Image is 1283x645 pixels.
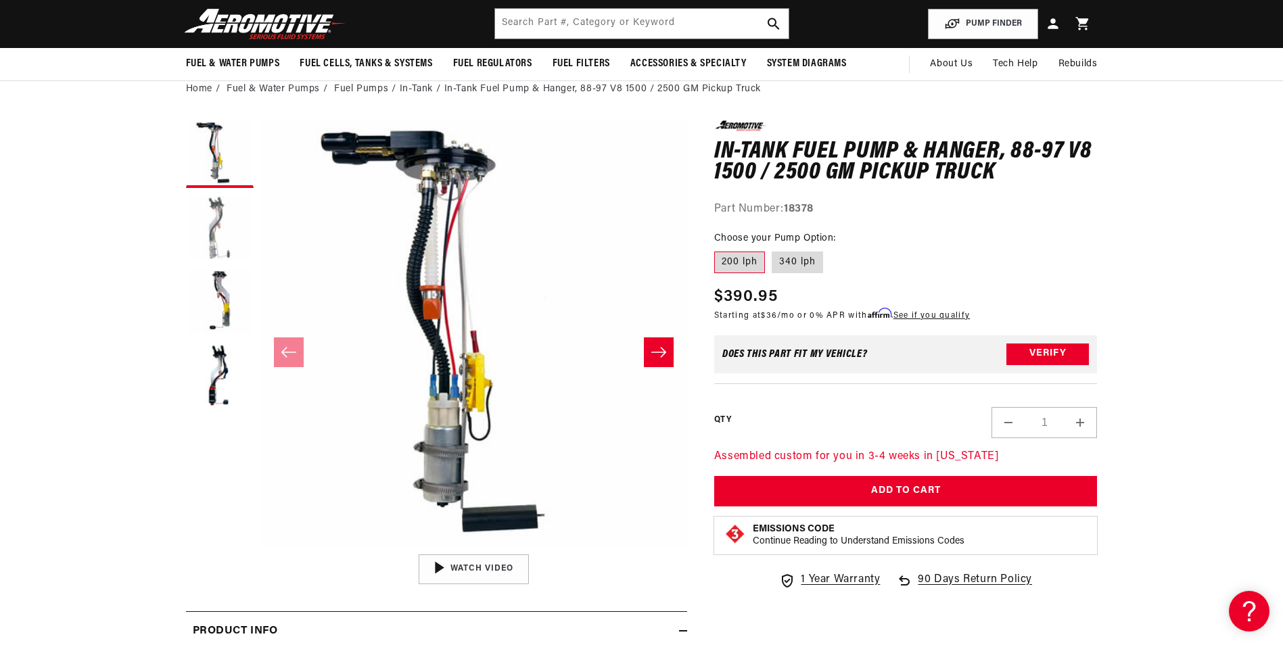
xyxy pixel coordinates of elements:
[186,195,254,262] button: Load image 2 in gallery view
[724,523,746,545] img: Emissions code
[784,204,814,214] strong: 18378
[772,252,823,273] label: 340 lph
[801,571,880,589] span: 1 Year Warranty
[1058,57,1098,72] span: Rebuilds
[714,414,731,426] label: QTY
[186,82,212,97] a: Home
[289,48,442,80] summary: Fuel Cells, Tanks & Systems
[928,9,1038,39] button: PUMP FINDER
[714,141,1098,184] h1: In-Tank Fuel Pump & Hanger, 88-97 V8 1500 / 2500 GM Pickup Truck
[400,82,444,97] li: In-Tank
[444,82,761,97] li: In-Tank Fuel Pump & Hanger, 88-97 V8 1500 / 2500 GM Pickup Truck
[930,59,973,69] span: About Us
[759,9,789,39] button: search button
[1048,48,1108,80] summary: Rebuilds
[181,8,350,40] img: Aeromotive
[300,57,432,71] span: Fuel Cells, Tanks & Systems
[1006,343,1089,365] button: Verify
[893,312,970,320] a: See if you qualify - Learn more about Affirm Financing (opens in modal)
[714,201,1098,218] div: Part Number:
[920,48,983,80] a: About Us
[767,57,847,71] span: System Diagrams
[186,120,687,583] media-gallery: Gallery Viewer
[714,252,765,273] label: 200 lph
[227,82,320,97] a: Fuel & Water Pumps
[453,57,532,71] span: Fuel Regulators
[186,343,254,411] button: Load image 4 in gallery view
[553,57,610,71] span: Fuel Filters
[868,308,891,318] span: Affirm
[714,231,837,245] legend: Choose your Pump Option:
[714,309,970,322] p: Starting at /mo or 0% APR with .
[186,57,280,71] span: Fuel & Water Pumps
[714,448,1098,466] p: Assembled custom for you in 3-4 weeks in [US_STATE]
[983,48,1048,80] summary: Tech Help
[722,349,868,360] div: Does This part fit My vehicle?
[186,269,254,337] button: Load image 3 in gallery view
[757,48,857,80] summary: System Diagrams
[753,524,835,534] strong: Emissions Code
[714,285,778,309] span: $390.95
[186,82,1098,97] nav: breadcrumbs
[620,48,757,80] summary: Accessories & Specialty
[753,535,964,548] p: Continue Reading to Understand Emissions Codes
[274,337,304,367] button: Slide left
[186,120,254,188] button: Load image 1 in gallery view
[495,9,789,39] input: Search by Part Number, Category or Keyword
[443,48,542,80] summary: Fuel Regulators
[918,571,1032,602] span: 90 Days Return Policy
[176,48,290,80] summary: Fuel & Water Pumps
[644,337,674,367] button: Slide right
[896,571,1032,602] a: 90 Days Return Policy
[714,476,1098,506] button: Add to Cart
[193,623,278,640] h2: Product Info
[542,48,620,80] summary: Fuel Filters
[753,523,964,548] button: Emissions CodeContinue Reading to Understand Emissions Codes
[334,82,388,97] a: Fuel Pumps
[630,57,747,71] span: Accessories & Specialty
[761,312,777,320] span: $36
[993,57,1037,72] span: Tech Help
[779,571,880,589] a: 1 Year Warranty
